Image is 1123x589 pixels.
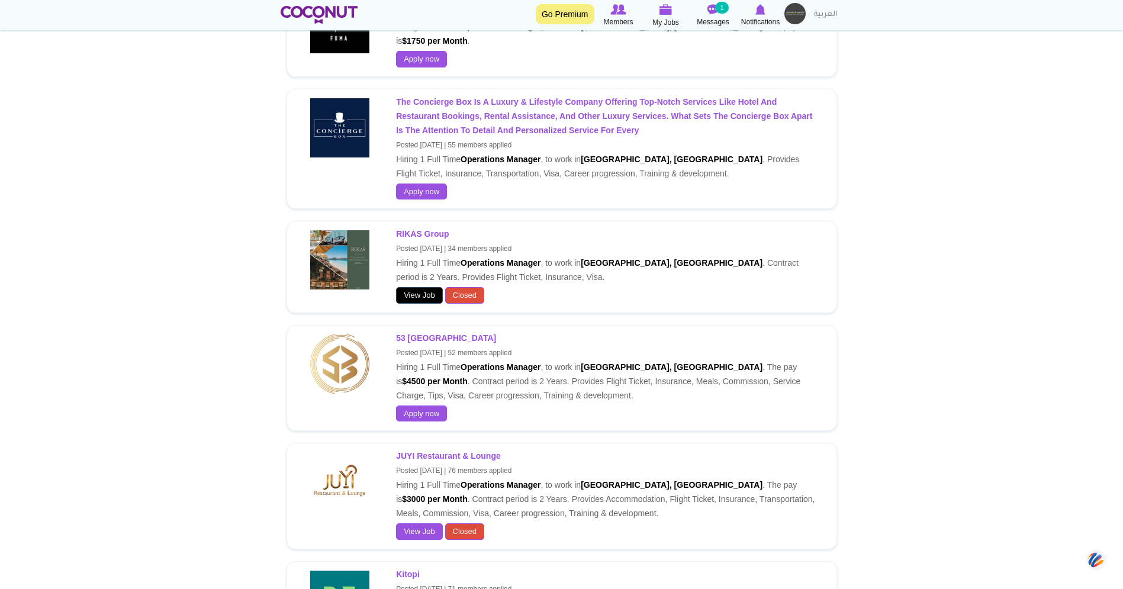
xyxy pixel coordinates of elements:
a: 53 [GEOGRAPHIC_DATA] [396,333,498,343]
strong: 53 [GEOGRAPHIC_DATA] [396,333,496,343]
strong: Operations Manager [461,480,540,490]
strong: Operations Manager [461,155,540,164]
small: 1 [715,2,728,14]
img: My Jobs [659,4,672,15]
p: Hiring 1 Full Time , to work in . Provides Flight Ticket, Insurance, Transportation, Visa, Career... [396,95,818,181]
img: Notifications [755,4,765,15]
a: The Concierge Box is a Luxury & Lifestyle company offering top-notch services like hotel and rest... [396,97,812,135]
img: svg+xml;base64,PHN2ZyB3aWR0aD0iNDQiIGhlaWdodD0iNDQiIHZpZXdCb3g9IjAgMCA0NCA0NCIgZmlsbD0ibm9uZSIgeG... [1086,549,1106,571]
a: Browse Members Members [595,3,642,28]
small: Posted [DATE] | 34 members applied [396,244,511,253]
strong: [GEOGRAPHIC_DATA], [GEOGRAPHIC_DATA] [581,480,762,490]
strong: Operations Manager [461,362,540,372]
a: العربية [808,3,843,27]
span: Closed [445,287,484,304]
img: Home [281,6,358,24]
small: Posted [DATE] | 52 members applied [396,349,511,357]
strong: [GEOGRAPHIC_DATA], [GEOGRAPHIC_DATA] [581,155,762,164]
a: Messages Messages 1 [690,3,737,28]
a: RIKAS Group [396,229,451,239]
p: Hiring 1 Full Time , to work in . The pay is . Contract period is 2 Years. Provides Flight Ticket... [396,331,818,403]
span: Closed [445,523,484,540]
img: Browse Members [610,4,626,15]
img: Messages [707,4,719,15]
strong: RIKAS Group [396,229,449,239]
a: Apply now [396,184,447,200]
a: Notifications Notifications [737,3,784,28]
strong: Operations Manager [461,258,540,268]
strong: $3000 per Month [402,494,467,504]
span: My Jobs [652,17,679,28]
a: View Job [396,523,443,540]
span: Members [603,16,633,28]
a: Go Premium [536,4,594,24]
strong: [GEOGRAPHIC_DATA], [GEOGRAPHIC_DATA] [581,258,762,268]
strong: Kitopi [396,569,420,579]
a: View Job [396,287,443,304]
a: My Jobs My Jobs [642,3,690,28]
a: Apply now [396,51,447,67]
strong: $4500 per Month [402,376,467,386]
p: Hiring 1 Full Time , to work in . The pay is . Contract period is 2 Years. Provides Accommodation... [396,449,818,520]
a: JUYI Restaurant & Lounge [396,451,503,461]
a: Apply now [396,405,447,422]
a: Kitopi [396,569,421,579]
span: Messages [697,16,729,28]
strong: [GEOGRAPHIC_DATA], [GEOGRAPHIC_DATA] [581,362,762,372]
strong: $1750 per Month [402,36,467,46]
span: Notifications [741,16,780,28]
small: Posted [DATE] | 55 members applied [396,141,511,149]
p: Hiring 1 Full Time , to work in . Contract period is 2 Years. Provides Flight Ticket, Insurance, ... [396,227,818,284]
small: Posted [DATE] | 76 members applied [396,466,511,475]
strong: JUYI Restaurant & Lounge [396,451,501,461]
